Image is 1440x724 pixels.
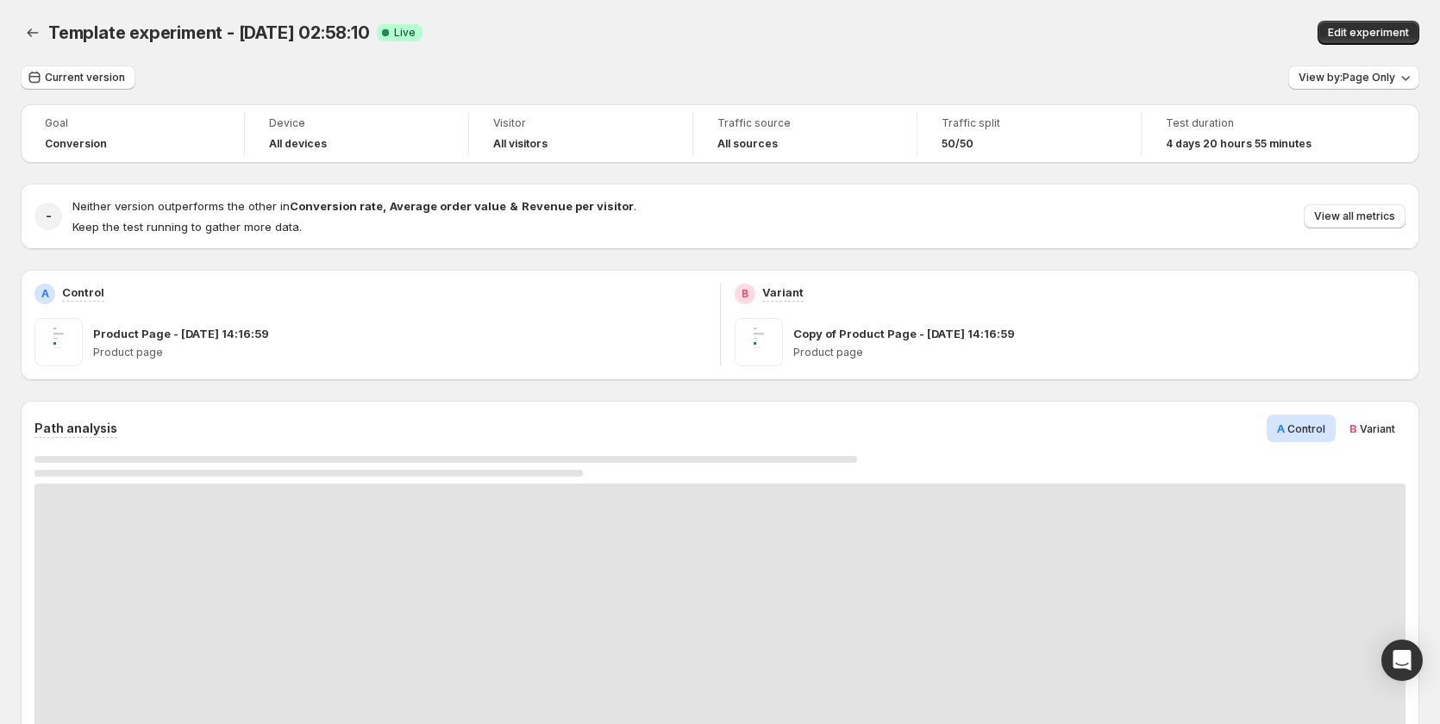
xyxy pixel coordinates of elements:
a: VisitorAll visitors [493,115,668,153]
div: Open Intercom Messenger [1381,640,1423,681]
button: Back [21,21,45,45]
strong: , [383,199,386,213]
span: A [1277,421,1285,435]
span: B [1349,421,1357,435]
h2: B [742,287,748,301]
p: Copy of Product Page - [DATE] 14:16:59 [793,325,1015,342]
h2: A [41,287,49,301]
p: Control [62,284,104,301]
strong: & [510,199,518,213]
p: Product Page - [DATE] 14:16:59 [93,325,269,342]
span: 50/50 [942,137,974,151]
h3: Path analysis [34,420,117,437]
span: Keep the test running to gather more data. [72,220,302,234]
span: Visitor [493,116,668,130]
img: Copy of Product Page - Aug 13, 14:16:59 [735,318,783,366]
span: Live [394,26,416,40]
span: View all metrics [1314,209,1395,223]
span: Traffic split [942,116,1117,130]
a: GoalConversion [45,115,220,153]
p: Product page [93,346,706,359]
a: Traffic split50/50 [942,115,1117,153]
span: Device [269,116,444,130]
h4: All devices [269,137,327,151]
h2: - [46,208,52,225]
button: Edit experiment [1318,21,1419,45]
a: Test duration4 days 20 hours 55 minutes [1166,115,1342,153]
a: DeviceAll devices [269,115,444,153]
span: Current version [45,71,125,84]
span: Control [1287,422,1325,435]
span: View by: Page Only [1299,71,1395,84]
button: View all metrics [1304,204,1406,228]
p: Product page [793,346,1406,359]
span: Traffic source [717,116,892,130]
span: Conversion [45,137,107,151]
a: Traffic sourceAll sources [717,115,892,153]
img: Product Page - Aug 13, 14:16:59 [34,318,83,366]
button: Current version [21,66,135,90]
h4: All visitors [493,137,548,151]
span: Test duration [1166,116,1342,130]
span: Edit experiment [1328,26,1409,40]
strong: Revenue per visitor [522,199,634,213]
h4: All sources [717,137,778,151]
strong: Conversion rate [290,199,383,213]
span: Goal [45,116,220,130]
p: Variant [762,284,804,301]
button: View by:Page Only [1288,66,1419,90]
span: Template experiment - [DATE] 02:58:10 [48,22,370,43]
span: Variant [1360,422,1395,435]
strong: Average order value [390,199,506,213]
span: Neither version outperforms the other in . [72,199,636,213]
span: 4 days 20 hours 55 minutes [1166,137,1312,151]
